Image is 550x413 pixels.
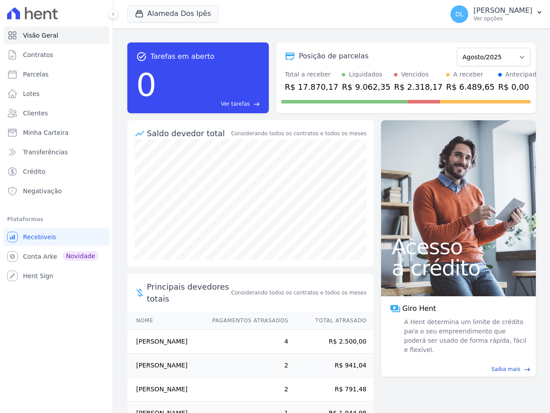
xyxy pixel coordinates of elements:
a: Negativação [4,182,109,200]
div: R$ 6.489,65 [446,81,495,93]
span: Principais devedores totais [147,281,229,305]
a: Recebíveis [4,228,109,246]
span: Lotes [23,89,40,98]
a: Minha Carteira [4,124,109,141]
div: R$ 0,00 [498,81,540,93]
div: Total a receber [285,70,338,79]
a: Parcelas [4,65,109,83]
a: Contratos [4,46,109,64]
div: Vencidos [401,70,428,79]
button: Alameda Dos Ipês [127,5,218,22]
span: Minha Carteira [23,128,69,137]
td: 2 [204,378,289,402]
td: 4 [204,330,289,354]
span: Acesso [392,236,525,257]
span: Giro Hent [402,303,436,314]
span: DL [455,11,464,17]
span: Hent Sign [23,272,53,280]
span: Transferências [23,148,68,157]
a: Visão Geral [4,27,109,44]
a: Conta Arke Novidade [4,248,109,265]
td: [PERSON_NAME] [127,330,204,354]
th: Total Atrasado [289,312,374,330]
td: [PERSON_NAME] [127,354,204,378]
div: Posição de parcelas [299,51,369,61]
span: east [253,101,260,107]
span: Considerando todos os contratos e todos os meses [231,289,367,297]
span: A Hent determina um limite de crédito para o seu empreendimento que poderá ser usado de forma ráp... [402,317,527,355]
span: Recebíveis [23,233,56,241]
th: Nome [127,312,204,330]
span: Saiba mais [491,365,520,373]
div: 0 [136,62,157,108]
span: Crédito [23,167,46,176]
div: Antecipado [505,70,540,79]
div: R$ 2.318,17 [394,81,443,93]
p: [PERSON_NAME] [474,6,532,15]
span: Novidade [62,251,99,261]
span: task_alt [136,51,147,62]
div: Considerando todos os contratos e todos os meses [231,130,367,138]
a: Transferências [4,143,109,161]
td: R$ 941,04 [289,354,374,378]
td: 2 [204,354,289,378]
span: Negativação [23,187,62,195]
td: R$ 791,48 [289,378,374,402]
div: R$ 17.870,17 [285,81,338,93]
span: Conta Arke [23,252,57,261]
span: Ver tarefas [221,100,250,108]
div: Plataformas [7,214,106,225]
span: Parcelas [23,70,49,79]
div: A receber [453,70,483,79]
div: Liquidados [349,70,382,79]
a: Lotes [4,85,109,103]
div: R$ 9.062,35 [342,81,390,93]
th: Pagamentos Atrasados [204,312,289,330]
a: Hent Sign [4,267,109,285]
div: Saldo devedor total [147,127,229,139]
a: Clientes [4,104,109,122]
td: [PERSON_NAME] [127,378,204,402]
span: Visão Geral [23,31,58,40]
span: a crédito [392,257,525,279]
p: Ver opções [474,15,532,22]
a: Crédito [4,163,109,180]
a: Ver tarefas east [160,100,260,108]
span: Tarefas em aberto [150,51,214,62]
span: Contratos [23,50,53,59]
button: DL [PERSON_NAME] Ver opções [443,2,550,27]
span: east [524,366,531,373]
span: Clientes [23,109,48,118]
td: R$ 2.500,00 [289,330,374,354]
a: Saiba mais east [386,365,531,373]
